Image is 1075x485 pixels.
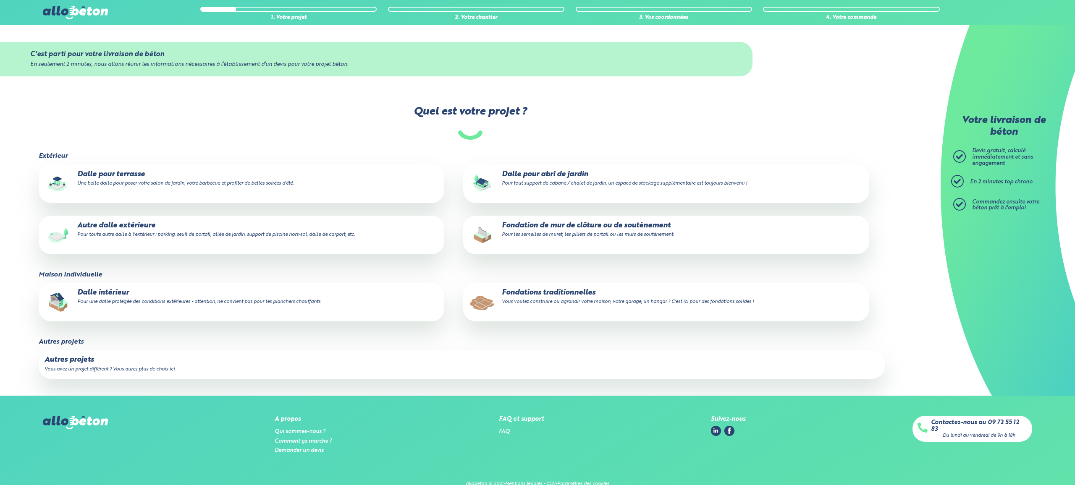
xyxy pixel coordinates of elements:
small: Vous avez un projet différent ? Vous aurez plus de choix ici. [45,367,176,372]
a: Qui sommes-nous ? [275,429,325,434]
p: Dalle pour abri de jardin [469,170,863,187]
div: 1. Votre projet [200,15,377,21]
div: C'est parti pour votre livraison de béton [30,50,723,58]
div: FAQ et support [499,416,544,423]
iframe: Help widget launcher [1000,452,1066,476]
p: Votre livraison de béton [955,115,1052,138]
legend: Autres projets [39,338,84,346]
small: Vous voulez construire ou agrandir votre maison, votre garage, un hangar ? C'est ici pour des fon... [502,299,754,304]
div: 3. Vos coordonnées [576,15,752,21]
span: Devis gratuit, calculé immédiatement et sans engagement [972,148,1033,166]
label: Quel est votre projet ? [38,106,903,140]
p: Dalle pour terrasse [45,170,439,187]
div: 2. Votre chantier [388,15,564,21]
img: final_use.values.garden_shed [469,170,496,197]
small: Une belle dalle pour poser votre salon de jardin, votre barbecue et profiter de belles soirées d'... [77,181,294,186]
small: Pour toute autre dalle à l'extérieur : parking, seuil de portail, allée de jardin, support de pis... [77,232,355,237]
span: En 2 minutes top chrono [970,179,1033,185]
img: allobéton [43,6,107,19]
div: 4. Votre commande [763,15,939,21]
p: Dalle intérieur [45,289,439,305]
small: Pour une dalle protégée des conditions extérieures - attention, ne convient pas pour les plancher... [77,299,321,304]
img: final_use.values.outside_slab [45,222,71,248]
div: A propos [275,416,332,423]
img: final_use.values.inside_slab [45,289,71,316]
small: Pour tout support de cabane / chalet de jardin, un espace de stockage supplémentaire est toujours... [502,181,747,186]
img: final_use.values.traditional_fundations [469,289,496,316]
a: Contactez-nous au 09 72 55 12 83 [931,419,1027,433]
img: final_use.values.closing_wall_fundation [469,222,496,248]
img: allobéton [43,416,107,429]
p: Fondations traditionnelles [469,289,863,305]
div: Du lundi au vendredi de 9h à 18h [943,433,1015,438]
a: Demander un devis [275,448,324,453]
img: final_use.values.terrace [45,170,71,197]
legend: Maison individuelle [39,271,102,279]
span: Commandez ensuite votre béton prêt à l'emploi [972,199,1039,211]
a: FAQ [499,429,510,434]
p: Autre dalle extérieure [45,222,439,238]
legend: Extérieur [39,152,68,160]
small: Pour les semelles de muret, les piliers de portail ou les murs de soutènement. [502,232,674,237]
a: Comment ça marche ? [275,438,332,444]
p: Fondation de mur de clôture ou de soutènement [469,222,863,238]
div: En seulement 2 minutes, nous allons réunir les informations nécessaires à l’établissement d’un de... [30,62,723,68]
p: Autres projets [45,356,879,364]
div: Suivez-nous [711,416,745,423]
